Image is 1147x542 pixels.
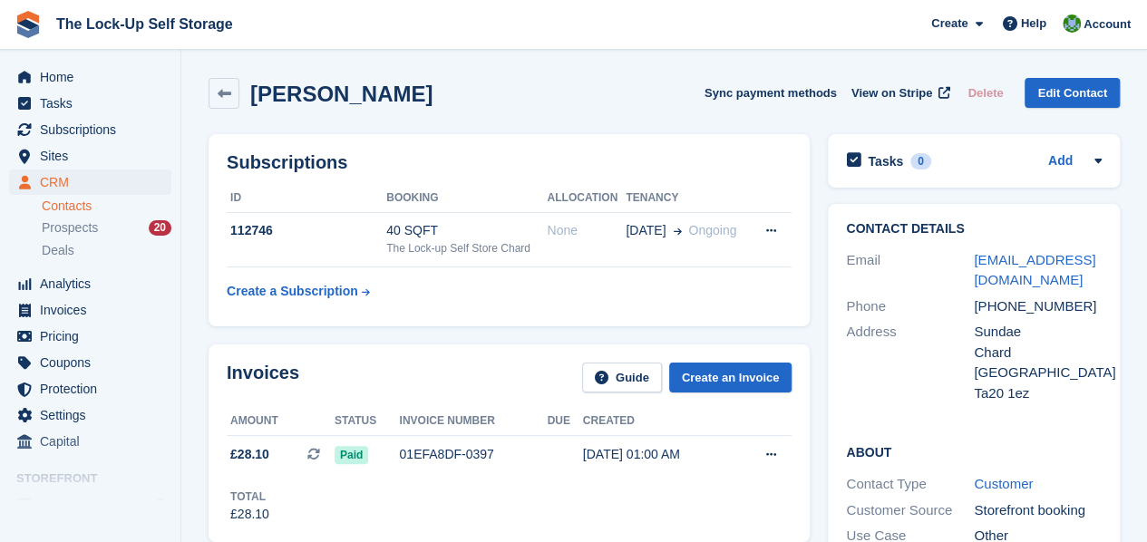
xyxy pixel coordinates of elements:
h2: Invoices [227,363,299,392]
div: None [547,221,626,240]
div: [PHONE_NUMBER] [974,296,1102,317]
div: 20 [149,220,171,236]
th: Status [335,407,400,436]
h2: [PERSON_NAME] [250,82,433,106]
th: Amount [227,407,335,436]
div: Total [230,489,269,505]
h2: Tasks [868,153,903,169]
a: menu [9,350,171,375]
a: menu [9,91,171,116]
a: Deals [42,241,171,260]
span: £28.10 [230,445,269,464]
span: Coupons [40,350,149,375]
div: 01EFA8DF-0397 [399,445,547,464]
div: [DATE] 01:00 AM [583,445,734,464]
span: Prospects [42,219,98,237]
th: Tenancy [626,184,749,213]
a: menu [9,429,171,454]
th: Created [583,407,734,436]
div: Sundae [974,322,1102,343]
span: Deals [42,242,74,259]
th: Due [547,407,582,436]
a: menu [9,117,171,142]
span: CRM [40,169,149,195]
span: Help [1021,15,1046,33]
a: [EMAIL_ADDRESS][DOMAIN_NAME] [974,252,1095,288]
a: Customer [974,476,1033,491]
a: menu [9,492,171,518]
div: Contact Type [846,474,974,495]
a: menu [9,376,171,402]
th: ID [227,184,386,213]
a: Create a Subscription [227,275,370,308]
div: The Lock-up Self Store Chard [386,240,547,256]
span: Tasks [40,91,149,116]
a: Add [1048,151,1073,172]
span: Storefront [16,469,180,488]
span: View on Stripe [851,84,932,102]
a: menu [9,169,171,195]
h2: About [846,442,1102,460]
a: menu [9,271,171,296]
th: Invoice number [399,407,547,436]
img: stora-icon-8386f47178a22dfd0bd8f6a31ec36ba5ce8667c1dd55bd0f319d3a0aa187defe.svg [15,11,42,38]
a: menu [9,402,171,428]
a: Edit Contact [1025,78,1120,108]
div: Phone [846,296,974,317]
th: Booking [386,184,547,213]
span: Account [1084,15,1131,34]
span: Paid [335,446,368,464]
div: 40 SQFT [386,221,547,240]
a: Contacts [42,198,171,215]
span: Analytics [40,271,149,296]
span: Pricing [40,324,149,349]
span: Home [40,64,149,90]
a: menu [9,324,171,349]
img: Andrew Beer [1063,15,1081,33]
span: Protection [40,376,149,402]
div: £28.10 [230,505,269,524]
a: The Lock-Up Self Storage [49,9,240,39]
th: Allocation [547,184,626,213]
span: Invoices [40,297,149,323]
button: Sync payment methods [705,78,837,108]
span: Capital [40,429,149,454]
div: Chard [974,343,1102,363]
span: Subscriptions [40,117,149,142]
button: Delete [960,78,1010,108]
div: Address [846,322,974,403]
a: menu [9,297,171,323]
span: Sites [40,143,149,169]
div: 112746 [227,221,386,240]
div: Create a Subscription [227,282,358,301]
a: menu [9,143,171,169]
span: Settings [40,402,149,428]
h2: Contact Details [846,222,1102,237]
a: Guide [582,363,662,392]
span: Create [931,15,967,33]
div: Storefront booking [974,500,1102,521]
a: Preview store [150,494,171,516]
h2: Subscriptions [227,152,792,173]
div: [GEOGRAPHIC_DATA] [974,363,1102,383]
div: Customer Source [846,500,974,521]
div: Email [846,250,974,291]
span: [DATE] [626,221,666,240]
div: 0 [910,153,931,169]
a: menu [9,64,171,90]
a: View on Stripe [844,78,954,108]
span: Ongoing [688,223,736,237]
a: Prospects 20 [42,218,171,237]
a: Create an Invoice [669,363,792,392]
div: Ta20 1ez [974,383,1102,404]
span: Booking Portal [40,492,149,518]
